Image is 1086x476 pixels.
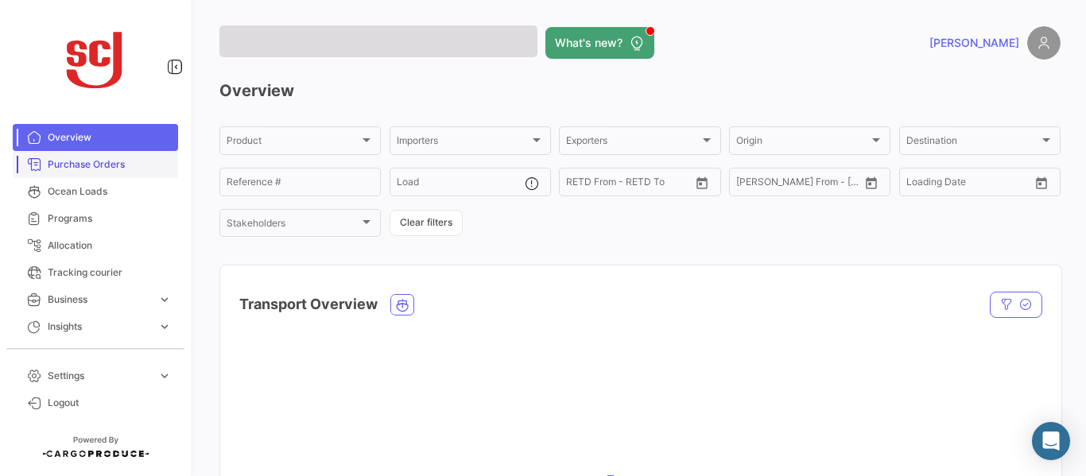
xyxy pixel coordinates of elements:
[566,179,588,190] input: From
[555,35,623,51] span: What's new?
[239,293,378,315] h4: Transport Overview
[566,137,699,149] span: Exporters
[1027,26,1061,60] img: placeholder-user.png
[48,369,151,383] span: Settings
[157,292,172,307] span: expand_more
[736,137,869,149] span: Origin
[1032,422,1070,460] div: Abrir Intercom Messenger
[390,210,463,236] button: Clear filters
[227,137,359,149] span: Product
[157,319,172,334] span: expand_more
[13,259,178,286] a: Tracking courier
[859,171,883,195] button: Open calendar
[736,179,758,190] input: From
[13,205,178,232] a: Programs
[48,211,172,226] span: Programs
[48,396,172,410] span: Logout
[545,27,654,59] button: What's new?
[13,124,178,151] a: Overview
[56,19,135,99] img: scj_logo1.svg
[906,137,1039,149] span: Destination
[48,265,172,280] span: Tracking courier
[48,238,172,253] span: Allocation
[690,171,714,195] button: Open calendar
[940,179,999,190] input: To
[599,179,658,190] input: To
[48,319,151,334] span: Insights
[48,184,172,199] span: Ocean Loads
[13,178,178,205] a: Ocean Loads
[227,220,359,231] span: Stakeholders
[13,232,178,259] a: Allocation
[397,137,529,149] span: Importers
[48,157,172,172] span: Purchase Orders
[929,35,1019,51] span: [PERSON_NAME]
[391,295,413,315] button: Ocean
[157,369,172,383] span: expand_more
[1030,171,1053,195] button: Open calendar
[48,130,172,145] span: Overview
[48,292,151,307] span: Business
[13,340,178,367] a: Carbon Footprint
[13,151,178,178] a: Purchase Orders
[906,179,929,190] input: From
[219,79,1061,102] h3: Overview
[770,179,828,190] input: To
